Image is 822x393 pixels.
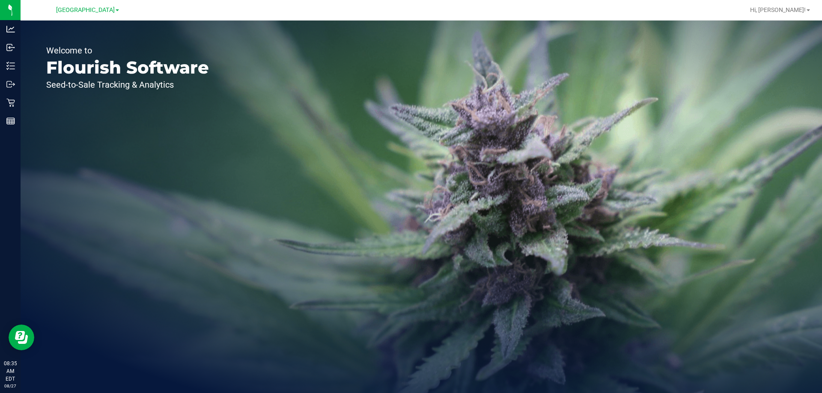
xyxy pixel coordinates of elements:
inline-svg: Inventory [6,62,15,70]
inline-svg: Retail [6,98,15,107]
p: Welcome to [46,46,209,55]
inline-svg: Reports [6,117,15,125]
p: Flourish Software [46,59,209,76]
inline-svg: Outbound [6,80,15,89]
iframe: Resource center [9,325,34,350]
span: Hi, [PERSON_NAME]! [750,6,806,13]
p: 08:35 AM EDT [4,360,17,383]
span: [GEOGRAPHIC_DATA] [56,6,115,14]
inline-svg: Analytics [6,25,15,33]
p: 08/27 [4,383,17,389]
inline-svg: Inbound [6,43,15,52]
p: Seed-to-Sale Tracking & Analytics [46,80,209,89]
